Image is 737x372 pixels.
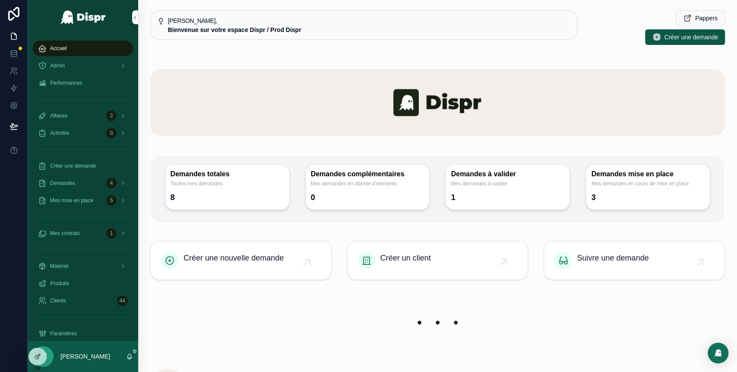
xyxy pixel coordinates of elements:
div: 4 [106,178,117,188]
h3: Demandes totales [171,170,284,178]
h3: Demandes à valider [451,170,564,178]
span: Créer une demande [664,33,718,41]
a: Performances [33,75,133,91]
span: Créer un client [380,252,431,264]
span: JZ [39,351,47,362]
div: 3 [591,191,595,204]
a: Admin [33,58,133,73]
h3: Demandes mise en place [591,170,705,178]
p: [PERSON_NAME] [60,352,110,361]
span: Suivre une demande [577,252,648,264]
div: 1 [106,228,117,238]
span: Mes contrats [50,230,80,237]
a: Créer une demande [33,158,133,174]
span: Clients [50,297,66,304]
a: Matériel [33,258,133,274]
span: Mes demandes en attente d'éléments [311,180,424,187]
a: Mes contrats1 [33,226,133,241]
a: Affaires2 [33,108,133,124]
span: Performances [50,79,82,86]
span: Demandes [50,180,75,187]
span: Mes mise en place [50,197,93,204]
strong: Bienvenue sur votre espace Dispr / Prod Dispr [168,26,301,33]
h5: Bonjour Jeremy, [168,18,570,24]
div: **Bienvenue sur votre espace Dispr / Prod Dispr** [168,25,570,34]
div: 5 [106,195,117,206]
a: Accueil [33,41,133,56]
img: banner-dispr.png [150,69,725,136]
span: Mes demandes à valider [451,180,564,187]
h3: Demandes complémentaires [311,170,424,178]
a: Produits [33,276,133,291]
a: Activités0 [33,125,133,141]
div: 0 [311,191,315,204]
span: Créer une demande [50,162,96,169]
span: Matériel [50,263,69,270]
span: Paramètres [50,330,77,337]
a: Clients44 [33,293,133,308]
span: Activités [50,130,70,137]
div: scrollable content [28,35,138,341]
img: App logo [60,10,106,24]
a: Créer une nouvelle demande [151,242,331,280]
span: Mes demandes en cours de mise en place [591,180,705,187]
img: 22208-banner-empty.png [150,304,725,341]
div: 44 [117,296,128,306]
a: Suivre une demande [544,242,724,280]
span: Produits [50,280,69,287]
a: Paramètres [33,326,133,341]
a: Mes mise en place5 [33,193,133,208]
div: 8 [171,191,175,204]
a: Demandes4 [33,175,133,191]
span: Affaires [50,112,67,119]
span: Toutes mes demandes [171,180,284,187]
div: 0 [106,128,117,138]
div: Open Intercom Messenger [708,343,728,363]
div: 2 [106,111,117,121]
div: 1 [451,191,455,204]
span: Admin [50,62,65,69]
span: Créer une nouvelle demande [183,252,284,264]
span: Accueil [50,45,67,52]
button: Créer une demande [645,29,725,45]
a: Créer un client [348,242,528,280]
